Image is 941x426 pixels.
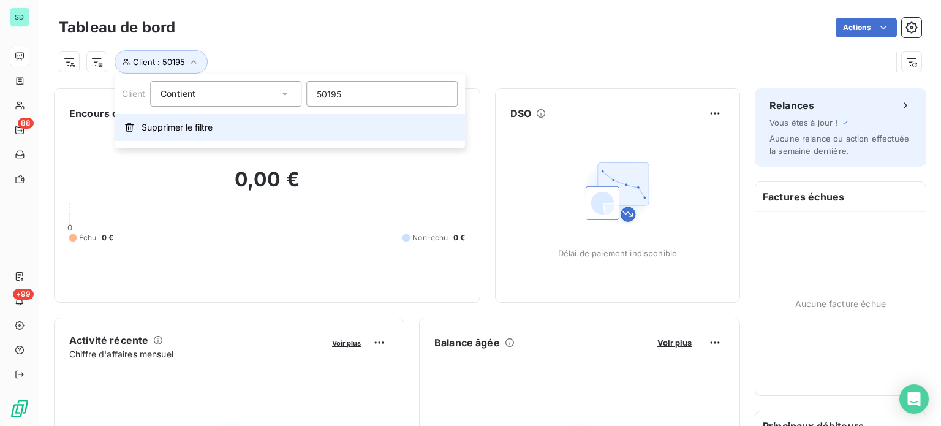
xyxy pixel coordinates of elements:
span: 88 [18,118,34,129]
h6: Balance âgée [434,335,500,350]
h3: Tableau de bord [59,17,175,39]
h6: DSO [510,106,531,121]
span: Voir plus [657,338,692,348]
span: Vous êtes à jour ! [769,118,838,127]
h6: Relances [769,98,814,113]
span: Non-échu [412,232,448,243]
span: Délai de paiement indisponible [558,248,678,258]
span: Supprimer le filtre [142,121,213,134]
span: Aucune relance ou action effectuée la semaine dernière. [769,134,909,156]
h6: Factures échues [755,182,926,211]
span: +99 [13,289,34,300]
span: 0 € [102,232,113,243]
input: placeholder [306,81,458,107]
span: Échu [79,232,97,243]
span: Aucune facture échue [795,297,886,310]
button: Actions [836,18,897,37]
button: Voir plus [328,337,365,348]
button: Client : 50195 [115,50,208,74]
span: 0 [67,223,72,232]
img: Logo LeanPay [10,399,29,419]
div: SD [10,7,29,27]
span: Client : 50195 [133,57,185,67]
h2: 0,00 € [69,167,465,204]
span: Contient [161,88,195,99]
span: Voir plus [332,339,361,348]
button: Supprimer le filtre [115,114,465,141]
h6: Encours client [69,106,139,121]
span: Chiffre d'affaires mensuel [69,348,323,360]
div: Open Intercom Messenger [899,384,929,414]
button: Voir plus [654,337,695,348]
img: Empty state [578,153,657,231]
h6: Activité récente [69,333,148,348]
span: Client [122,88,145,99]
span: 0 € [453,232,465,243]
